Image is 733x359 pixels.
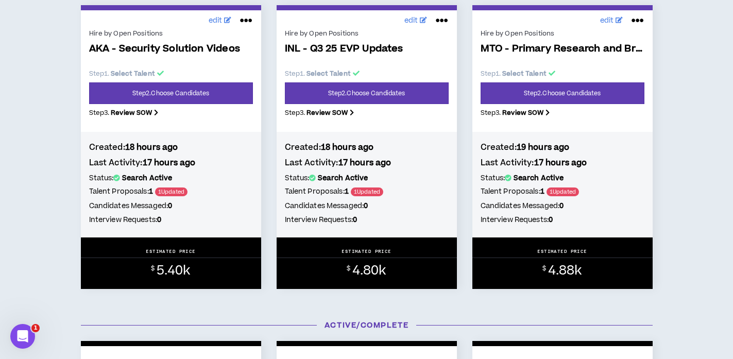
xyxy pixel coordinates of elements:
[285,82,449,104] a: Step2.Choose Candidates
[285,108,449,117] p: Step 3 .
[351,187,383,196] span: 1 Updated
[89,200,253,212] h5: Candidates Messaged:
[157,262,191,280] span: 5.40k
[157,215,161,225] b: 0
[481,186,644,198] h5: Talent Proposals:
[534,157,587,168] b: 17 hours ago
[285,69,449,78] p: Step 1 .
[125,142,178,153] b: 18 hours ago
[89,186,253,198] h5: Talent Proposals:
[306,69,351,78] b: Select Talent
[89,69,253,78] p: Step 1 .
[89,29,253,38] div: Hire by Open Positions
[285,43,449,55] span: INL - Q3 25 EVP Updates
[209,15,223,26] span: edit
[481,108,644,117] p: Step 3 .
[321,142,374,153] b: 18 hours ago
[338,157,391,168] b: 17 hours ago
[548,262,582,280] span: 4.88k
[502,108,543,117] b: Review SOW
[549,215,553,225] b: 0
[353,215,357,225] b: 0
[598,13,626,29] a: edit
[540,186,544,197] b: 1
[285,200,449,212] h5: Candidates Messaged:
[306,108,348,117] b: Review SOW
[318,173,368,183] b: Search Active
[155,187,187,196] span: 1 Updated
[514,173,564,183] b: Search Active
[149,186,153,197] b: 1
[111,69,155,78] b: Select Talent
[285,157,449,168] h4: Last Activity:
[502,69,547,78] b: Select Talent
[285,142,449,153] h4: Created:
[89,82,253,104] a: Step2.Choose Candidates
[151,264,155,273] sup: $
[285,214,449,226] h5: Interview Requests:
[481,173,644,184] h5: Status:
[481,43,644,55] span: MTO - Primary Research and Brand & Lifestyle S...
[347,264,350,273] sup: $
[481,214,644,226] h5: Interview Requests:
[481,142,644,153] h4: Created:
[285,186,449,198] h5: Talent Proposals:
[285,29,449,38] div: Hire by Open Positions
[345,186,349,197] b: 1
[600,15,614,26] span: edit
[559,201,564,211] b: 0
[89,173,253,184] h5: Status:
[10,324,35,349] iframe: Intercom live chat
[31,324,40,332] span: 1
[537,248,587,254] p: ESTIMATED PRICE
[342,248,391,254] p: ESTIMATED PRICE
[481,82,644,104] a: Step2.Choose Candidates
[481,157,644,168] h4: Last Activity:
[146,248,196,254] p: ESTIMATED PRICE
[89,157,253,168] h4: Last Activity:
[168,201,172,211] b: 0
[89,142,253,153] h4: Created:
[352,262,386,280] span: 4.80k
[89,214,253,226] h5: Interview Requests:
[111,108,152,117] b: Review SOW
[481,200,644,212] h5: Candidates Messaged:
[481,29,644,38] div: Hire by Open Positions
[122,173,173,183] b: Search Active
[73,320,660,331] h3: Active/Complete
[481,69,644,78] p: Step 1 .
[143,157,196,168] b: 17 hours ago
[285,173,449,184] h5: Status:
[206,13,234,29] a: edit
[404,15,418,26] span: edit
[89,43,253,55] span: AKA - Security Solution Videos
[517,142,570,153] b: 19 hours ago
[547,187,579,196] span: 1 Updated
[542,264,546,273] sup: $
[364,201,368,211] b: 0
[402,13,430,29] a: edit
[89,108,253,117] p: Step 3 .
